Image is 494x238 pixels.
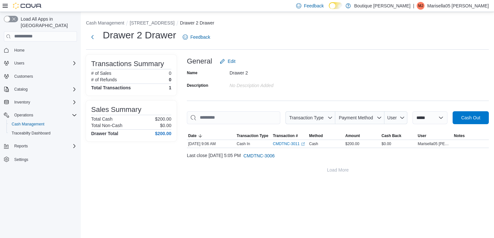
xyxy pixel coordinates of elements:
[381,133,401,138] span: Cash Back
[86,20,124,25] button: Cash Management
[13,3,42,9] img: Cova
[103,29,176,42] h1: Drawer 2 Drawer
[14,74,33,79] span: Customers
[155,131,171,136] h4: $200.00
[413,2,414,10] p: |
[169,85,171,90] h4: 1
[130,20,174,25] button: [STREET_ADDRESS]
[1,72,80,81] button: Customers
[380,132,416,140] button: Cash Back
[187,111,280,124] input: This is a search bar. As you type, the results lower in the page will automatically filter.
[1,59,80,68] button: Users
[12,85,30,93] button: Catalog
[4,43,77,181] nav: Complex example
[237,133,268,138] span: Transaction Type
[308,132,344,140] button: Method
[190,34,210,40] span: Feedback
[6,120,80,129] button: Cash Management
[14,100,30,105] span: Inventory
[18,16,77,29] span: Load All Apps in [GEOGRAPHIC_DATA]
[345,133,360,138] span: Amount
[160,123,171,128] p: $0.00
[12,111,77,119] span: Operations
[180,31,213,44] a: Feedback
[237,141,250,146] p: Cash In
[1,45,80,55] button: Home
[418,2,423,10] span: MJ
[187,164,489,176] button: Load More
[91,71,111,76] h6: # of Sales
[86,31,99,44] button: Next
[230,68,316,75] div: Drawer 2
[187,132,235,140] button: Date
[91,106,141,114] h3: Sales Summary
[14,157,28,162] span: Settings
[12,59,77,67] span: Users
[454,133,465,138] span: Notes
[384,111,407,124] button: User
[155,116,171,122] p: $200.00
[345,141,359,146] span: $200.00
[9,120,47,128] a: Cash Management
[187,57,212,65] h3: General
[1,111,80,120] button: Operations
[12,111,36,119] button: Operations
[418,141,451,146] span: Marisella05 [PERSON_NAME]
[187,83,208,88] label: Description
[12,122,44,127] span: Cash Management
[91,77,117,82] h6: # of Refunds
[427,2,489,10] p: Marisella05 [PERSON_NAME]
[273,133,298,138] span: Transaction #
[309,141,318,146] span: Cash
[309,133,323,138] span: Method
[169,71,171,76] p: 0
[327,167,349,173] span: Load More
[9,120,77,128] span: Cash Management
[1,98,80,107] button: Inventory
[418,133,426,138] span: User
[354,2,410,10] p: Boutique [PERSON_NAME]
[12,131,50,136] span: Traceabilty Dashboard
[14,144,28,149] span: Reports
[9,129,53,137] a: Traceabilty Dashboard
[417,2,424,10] div: Marisella05 Jacquez
[9,129,77,137] span: Traceabilty Dashboard
[12,142,30,150] button: Reports
[6,129,80,138] button: Traceabilty Dashboard
[12,72,77,80] span: Customers
[380,140,416,148] div: $0.00
[12,59,27,67] button: Users
[12,98,77,106] span: Inventory
[12,46,27,54] a: Home
[416,132,453,140] button: User
[14,113,33,118] span: Operations
[241,149,277,162] button: CMDTNC-3006
[187,140,235,148] div: [DATE] 9:06 AM
[289,115,324,120] span: Transaction Type
[12,98,33,106] button: Inventory
[12,142,77,150] span: Reports
[1,142,80,151] button: Reports
[91,131,118,136] h4: Drawer Total
[329,2,342,9] input: Dark Mode
[91,116,113,122] h6: Total Cash
[14,48,25,53] span: Home
[12,156,31,164] a: Settings
[14,61,24,66] span: Users
[169,77,171,82] p: 0
[273,141,305,146] a: CMDTNC-3011External link
[339,115,373,120] span: Payment Method
[187,70,198,75] label: Name
[12,85,77,93] span: Catalog
[230,80,316,88] div: No Description added
[1,85,80,94] button: Catalog
[91,85,131,90] h4: Total Transactions
[12,46,77,54] span: Home
[180,20,214,25] button: Drawer 2 Drawer
[344,132,380,140] button: Amount
[217,55,238,68] button: Edit
[91,60,164,68] h3: Transactions Summary
[228,58,235,64] span: Edit
[461,114,480,121] span: Cash Out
